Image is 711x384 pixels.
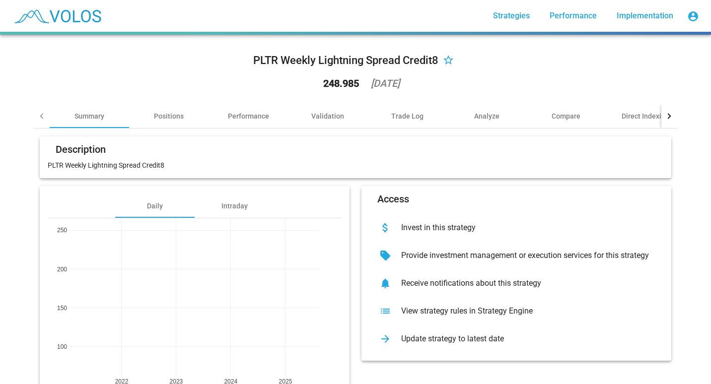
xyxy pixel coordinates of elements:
[371,78,400,88] div: [DATE]
[377,331,393,347] mat-icon: arrow_forward
[485,7,538,25] a: Strategies
[377,194,409,204] mat-card-title: Access
[369,214,663,242] button: Invest in this strategy
[552,111,580,121] div: Compare
[56,144,106,154] mat-card-title: Description
[369,297,663,325] button: View strategy rules in Strategy Engine
[442,55,454,67] mat-icon: star_border
[687,10,699,22] mat-icon: account_circle
[48,160,663,170] p: PLTR Weekly Lightning Spread Credit8
[609,7,681,25] a: Implementation
[253,53,438,68] div: PLTR Weekly Lightning Spread Credit8
[221,201,248,211] div: Intraday
[550,11,597,20] span: Performance
[393,251,655,260] div: Provide investment management or execution services for this strategy
[74,111,104,121] div: Summary
[147,201,163,211] div: Daily
[377,248,393,263] mat-icon: sell
[228,111,269,121] div: Performance
[377,220,393,236] mat-icon: attach_money
[617,11,673,20] span: Implementation
[393,223,655,233] div: Invest in this strategy
[493,11,530,20] span: Strategies
[8,3,106,28] img: blue_transparent.png
[369,242,663,269] button: Provide investment management or execution services for this strategy
[369,269,663,297] button: Receive notifications about this strategy
[393,278,655,288] div: Receive notifications about this strategy
[474,111,499,121] div: Analyze
[377,303,393,319] mat-icon: list
[311,111,344,121] div: Validation
[622,111,669,121] div: Direct Indexing
[377,275,393,291] mat-icon: notifications
[391,111,424,121] div: Trade Log
[393,306,655,316] div: View strategy rules in Strategy Engine
[369,325,663,353] button: Update strategy to latest date
[323,78,359,88] div: 248.985
[542,7,605,25] a: Performance
[393,334,655,344] div: Update strategy to latest date
[154,111,184,121] div: Positions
